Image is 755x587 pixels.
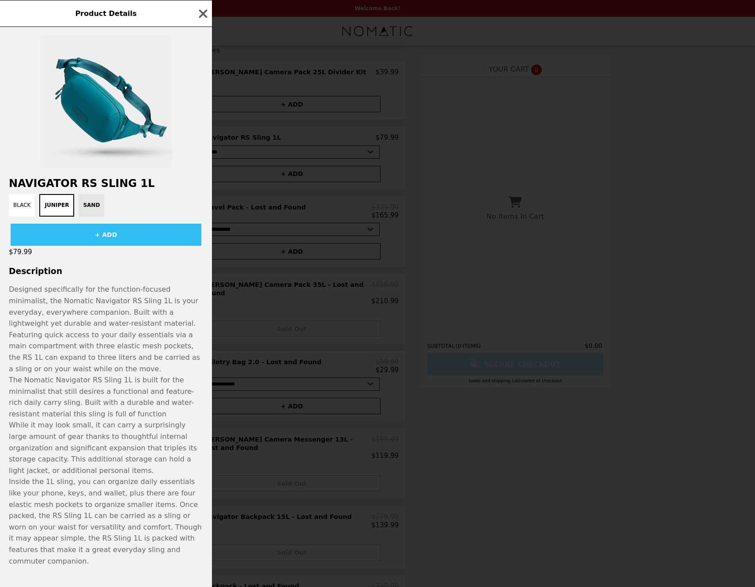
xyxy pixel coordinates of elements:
[11,224,201,246] button: + ADD
[39,194,74,217] button: Juniper
[9,421,197,474] span: While it may look small, it can carry a surprisingly large amount of gear thanks to thoughtful in...
[9,376,194,418] span: The Nomatic Navigator RS Sling 1L is built for the minimalist that still desires a functional and...
[75,9,136,18] span: Product Details
[9,477,202,565] span: Inside the 1L sling, you can organize daily essentials like your phone, keys, and wallet, plus th...
[9,285,200,373] span: Designed specifically for the function-focused minimalist, the Nomatic Navigator RS Sling 1L is y...
[9,194,35,217] button: Black
[40,36,172,168] img: Juniper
